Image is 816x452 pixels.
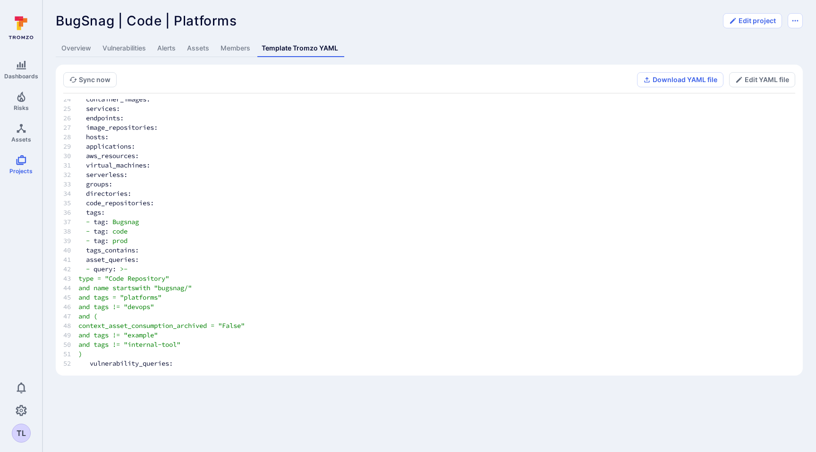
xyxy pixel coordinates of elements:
span: and ( [78,312,97,320]
span: Bugsnag [112,218,139,226]
span: container_images: [86,95,150,103]
a: Alerts [152,40,181,57]
span: services: [86,104,120,113]
span: asset_queries: [86,255,139,264]
span: endpoints: [86,114,124,122]
span: aws_resources: [86,151,139,160]
span: tag: [93,227,109,235]
span: tags: [86,208,105,217]
span: type = "Code Repository" [78,274,169,283]
span: - [86,265,90,273]
span: and tags != "devops" [78,302,154,311]
a: Members [215,40,256,57]
span: tag: [93,236,109,245]
span: code_repositories: [86,199,154,207]
span: Dashboards [4,73,38,80]
span: >- [120,265,127,273]
button: Edit project [723,13,782,28]
span: and tags != "internal-tool" [78,340,180,349]
button: Edit YAML file [729,72,795,87]
span: Assets [11,136,31,143]
div: Tom Longridge [12,424,31,443]
span: code [112,227,127,235]
div: Project tabs [56,40,803,57]
span: tags_contains: [86,246,139,254]
span: vulnerability_queries: [90,359,173,368]
span: applications: [86,142,135,151]
span: ) [78,350,82,358]
span: and name startswith "bugsnag/" [78,284,192,292]
span: image_repositories: [86,123,158,132]
span: serverless: [86,170,127,179]
span: prod [112,236,127,245]
span: directories: [86,189,131,198]
span: query: [93,265,116,273]
button: Options menu [788,13,803,28]
a: Template Tromzo YAML [256,40,344,57]
span: - [86,227,90,235]
span: - [86,218,90,226]
span: Risks [14,104,29,111]
a: Assets [181,40,215,57]
span: - [86,236,90,245]
span: context_asset_consumption_archived = "False" [78,321,245,330]
button: Sync now [63,72,117,87]
span: and tags = "platforms" [78,293,161,301]
span: groups: [86,180,112,188]
span: hosts: [86,133,109,141]
span: tag: [93,218,109,226]
span: and tags != "example" [78,331,158,339]
button: Download YAML file [637,72,723,87]
a: Vulnerabilities [97,40,152,57]
button: TL [12,424,31,443]
span: Projects [9,167,33,175]
span: BugSnag | Code | Platforms [56,13,237,29]
a: Overview [56,40,97,57]
span: virtual_machines: [86,161,150,169]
